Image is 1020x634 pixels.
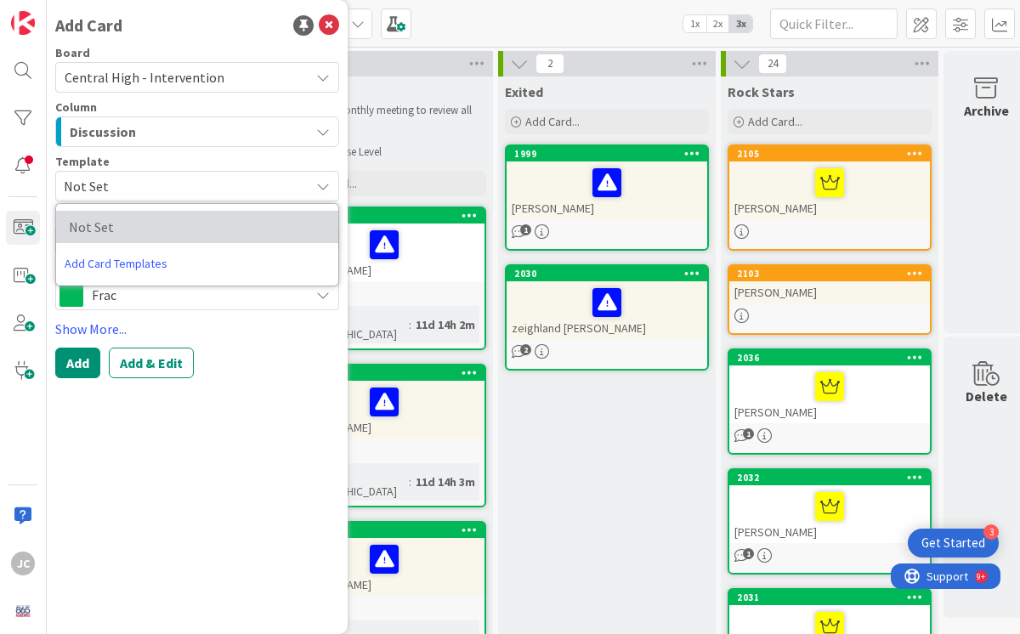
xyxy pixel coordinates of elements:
span: 2 [535,54,564,74]
div: Open Get Started checklist, remaining modules: 3 [908,529,999,558]
span: Central High - Intervention [65,69,224,86]
div: 2027 [284,208,484,224]
div: Add Card [55,13,122,38]
div: [PERSON_NAME] [729,281,930,303]
a: 2032[PERSON_NAME] [728,468,932,575]
a: 2027[PERSON_NAME]Time in [GEOGRAPHIC_DATA]:11d 14h 2m [282,207,486,350]
span: Frac [92,283,301,307]
div: 2030 [514,268,707,280]
div: [PERSON_NAME] [284,381,484,439]
span: Not Set [69,216,317,238]
div: 2032 [729,470,930,485]
div: 2036 [737,352,930,364]
button: Add & Edit [109,348,194,378]
span: : [409,315,411,334]
span: 3x [729,15,752,32]
div: 2031 [729,590,930,605]
div: zeighland [PERSON_NAME] [507,281,707,339]
div: 2030 [507,266,707,281]
div: 2032[PERSON_NAME] [729,470,930,543]
div: 2027[PERSON_NAME] [284,208,484,281]
span: Not Set [64,175,297,197]
button: Discussion [55,116,339,147]
div: [PERSON_NAME] [729,365,930,423]
span: Rock Stars [728,83,795,100]
div: Time in [GEOGRAPHIC_DATA] [289,463,409,501]
div: [PERSON_NAME] [729,485,930,543]
div: [PERSON_NAME] [284,538,484,596]
div: 1998[PERSON_NAME] [284,365,484,439]
div: 11d 14h 3m [411,473,479,491]
li: Increase Level [303,145,484,159]
div: 2027 [292,210,484,222]
a: Add Card Templates [56,248,176,279]
div: 2031 [737,592,930,603]
div: 2036[PERSON_NAME] [729,350,930,423]
div: 9+ [86,7,94,20]
p: Met at our monthly meeting to review all interventions [286,104,483,132]
span: Board [55,47,90,59]
span: Discussion [70,121,136,143]
div: 1999 [507,146,707,161]
span: Exited [505,83,543,100]
div: JC [11,552,35,575]
div: 2036 [729,350,930,365]
div: 2103[PERSON_NAME] [729,266,930,303]
div: Time in [GEOGRAPHIC_DATA] [289,306,409,343]
div: [PERSON_NAME] [284,224,484,281]
span: 1 [743,548,754,559]
span: : [409,473,411,491]
div: 2003[PERSON_NAME] [284,523,484,596]
span: 24 [758,54,787,74]
div: 2032 [737,472,930,484]
div: 1999[PERSON_NAME] [507,146,707,219]
span: Column [55,101,97,113]
span: Add Card... [748,114,802,129]
img: Visit kanbanzone.com [11,11,35,35]
a: 1998[PERSON_NAME]Time in [GEOGRAPHIC_DATA]:11d 14h 3m [282,364,486,507]
span: Template [55,156,110,167]
div: 1999 [514,148,707,160]
a: Not Set [56,211,338,243]
a: 2105[PERSON_NAME] [728,144,932,251]
a: 2103[PERSON_NAME] [728,264,932,335]
div: 2105[PERSON_NAME] [729,146,930,219]
input: Quick Filter... [770,8,898,39]
div: Delete [966,386,1007,406]
a: 1999[PERSON_NAME] [505,144,709,251]
a: 2036[PERSON_NAME] [728,348,932,455]
span: 1 [743,428,754,439]
span: Support [36,3,77,23]
a: Show More... [55,319,339,339]
div: 2105 [729,146,930,161]
span: Add Card... [525,114,580,129]
span: 1 [520,224,531,235]
div: 2105 [737,148,930,160]
span: 1x [683,15,706,32]
img: avatar [11,599,35,623]
div: 11d 14h 2m [411,315,479,334]
div: [PERSON_NAME] [729,161,930,219]
span: 2 [520,344,531,355]
div: 2103 [729,266,930,281]
div: 2003 [292,524,484,536]
div: Get Started [921,535,985,552]
div: Archive [964,100,1009,121]
div: 1998 [292,367,484,379]
div: 1998 [284,365,484,381]
div: [PERSON_NAME] [507,161,707,219]
button: Add [55,348,100,378]
a: 2030zeighland [PERSON_NAME] [505,264,709,371]
div: 3 [983,524,999,540]
div: 2003 [284,523,484,538]
div: 2030zeighland [PERSON_NAME] [507,266,707,339]
li: Exit [303,132,484,145]
div: 2103 [737,268,930,280]
span: 2x [706,15,729,32]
